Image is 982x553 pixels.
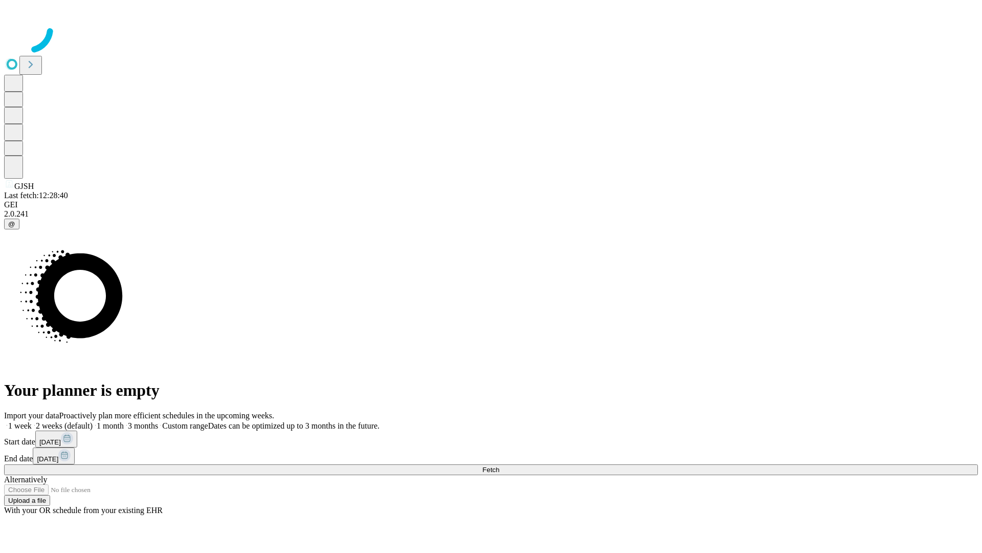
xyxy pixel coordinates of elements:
[162,421,208,430] span: Custom range
[4,191,68,200] span: Last fetch: 12:28:40
[14,182,34,190] span: GJSH
[128,421,158,430] span: 3 months
[39,438,61,446] span: [DATE]
[36,421,93,430] span: 2 weeks (default)
[35,431,77,448] button: [DATE]
[8,421,32,430] span: 1 week
[4,219,19,229] button: @
[4,495,50,506] button: Upload a file
[33,448,75,464] button: [DATE]
[208,421,380,430] span: Dates can be optimized up to 3 months in the future.
[4,448,978,464] div: End date
[482,466,499,474] span: Fetch
[4,464,978,475] button: Fetch
[4,381,978,400] h1: Your planner is empty
[4,411,59,420] span: Import your data
[4,506,163,515] span: With your OR schedule from your existing EHR
[4,209,978,219] div: 2.0.241
[8,220,15,228] span: @
[37,455,58,463] span: [DATE]
[59,411,274,420] span: Proactively plan more efficient schedules in the upcoming weeks.
[4,200,978,209] div: GEI
[4,475,47,484] span: Alternatively
[97,421,124,430] span: 1 month
[4,431,978,448] div: Start date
